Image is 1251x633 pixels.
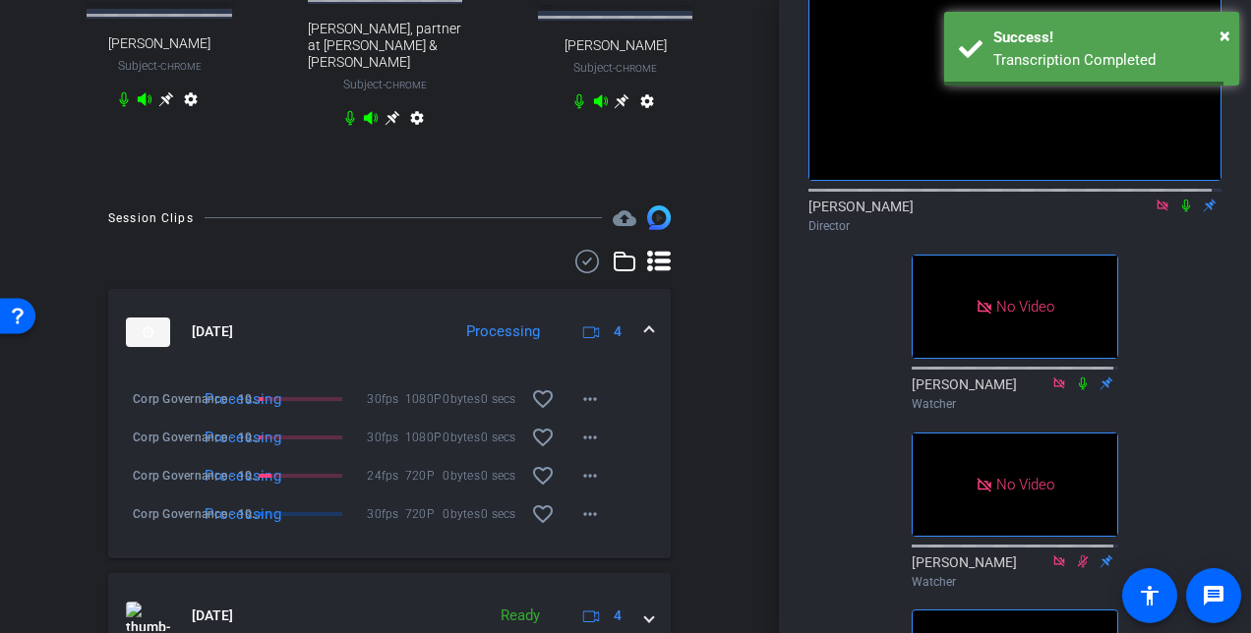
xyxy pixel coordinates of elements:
span: 0 secs [481,466,519,486]
div: [PERSON_NAME] [808,197,1221,235]
span: Chrome [386,80,427,90]
span: 0bytes [443,466,481,486]
span: 720P [405,504,444,524]
div: Processing [456,320,550,343]
span: 30fps [367,389,405,409]
div: thumb-nail[DATE]Processing4 [108,375,671,558]
mat-icon: favorite_border [531,464,555,488]
span: Subject [573,59,657,77]
mat-icon: favorite_border [531,426,555,449]
span: - [157,59,160,73]
button: Close [1220,21,1230,50]
span: No Video [996,298,1054,316]
img: Session clips [647,205,671,229]
span: Corp Governance - 10 Minute Interview-[PERSON_NAME]-2025-08-26-12-20-10-691-1 [133,504,262,524]
mat-icon: favorite_border [531,502,555,526]
mat-icon: settings [405,110,429,134]
span: [PERSON_NAME] [565,37,667,54]
img: thumb-nail [126,602,170,631]
mat-icon: more_horiz [578,387,602,411]
mat-expansion-panel-header: thumb-nail[DATE]Processing4 [108,289,671,375]
span: Corp Governance - 10 Minute Interview-[PERSON_NAME]-2025-08-26-12-20-10-691-0 [133,466,262,486]
div: [PERSON_NAME] [912,552,1118,591]
mat-icon: cloud_upload [613,206,636,230]
span: 0bytes [443,389,481,409]
span: 1080P [405,389,444,409]
span: [DATE] [192,321,233,342]
span: 0 secs [481,428,519,447]
img: thumb-nail [126,317,170,347]
mat-icon: settings [635,93,659,117]
span: [PERSON_NAME], partner at [PERSON_NAME] & [PERSON_NAME] [308,21,462,71]
span: Corp Governance - 10 Minute Interview-[PERSON_NAME]- partner at [PERSON_NAME]-2025-08-26-12-20-10... [133,389,262,409]
div: Transcription Completed [993,49,1224,72]
span: 4 [614,321,622,342]
span: 30fps [367,504,405,524]
span: 0bytes [443,428,481,447]
div: Session Clips [108,208,194,228]
span: Subject [343,76,427,93]
div: Watcher [912,573,1118,591]
div: Watcher [912,395,1118,413]
span: [PERSON_NAME] [108,35,210,52]
mat-icon: settings [179,91,203,115]
span: 4 [614,605,622,626]
span: × [1220,24,1230,47]
span: Subject [118,57,202,75]
span: Chrome [616,63,657,74]
span: [DATE] [192,605,233,626]
span: 1080P [405,428,444,447]
span: No Video [996,475,1054,492]
mat-icon: more_horiz [578,502,602,526]
span: 0 secs [481,504,519,524]
mat-icon: message [1202,584,1225,607]
span: Corp Governance - 10 Minute Interview-[PERSON_NAME]-2025-08-26-12-20-10-691-3 [133,428,262,447]
mat-icon: accessibility [1138,584,1162,607]
span: - [383,78,386,91]
span: 24fps [367,466,405,486]
div: [PERSON_NAME] [912,374,1118,413]
span: 30fps [367,428,405,447]
span: 0bytes [443,504,481,524]
div: Success! [993,27,1224,49]
span: 720P [405,466,444,486]
span: 0 secs [481,389,519,409]
span: Destinations for your clips [613,206,636,230]
mat-icon: more_horiz [578,464,602,488]
div: Ready [491,604,550,627]
mat-icon: favorite_border [531,387,555,411]
div: Director [808,217,1221,235]
span: Chrome [160,61,202,72]
span: - [613,61,616,75]
mat-icon: more_horiz [578,426,602,449]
